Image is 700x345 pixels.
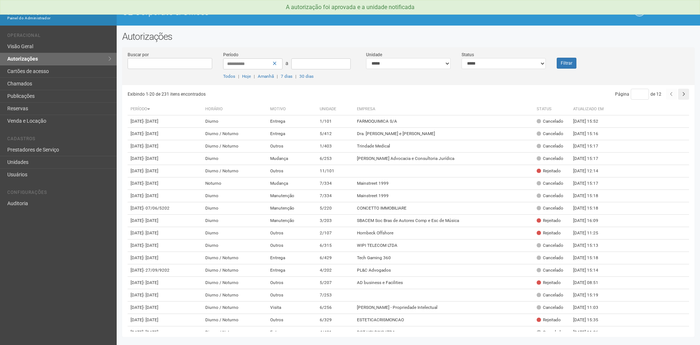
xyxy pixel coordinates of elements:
td: Diurno / Noturno [202,314,267,326]
td: Outros [267,239,317,252]
button: Filtrar [557,58,576,69]
td: Outros [267,289,317,302]
td: Diurno / Noturno [202,264,267,277]
td: 6/429 [317,252,354,264]
td: Diurno [202,202,267,215]
td: Mudança [267,153,317,165]
td: [DATE] 15:18 [570,190,610,202]
div: Cancelado [537,193,563,199]
span: - [DATE] [143,119,158,124]
td: [DATE] [128,190,202,202]
td: Mainstreet 1999 [354,190,534,202]
td: [DATE] [128,289,202,302]
label: Status [462,51,474,58]
td: Outros [267,140,317,153]
td: 7/334 [317,177,354,190]
td: Diurno [202,115,267,128]
td: AD business e Facilities [354,277,534,289]
td: Tech Gaming 360 [354,252,534,264]
span: - [DATE] [143,143,158,149]
div: Rejeitado [537,317,561,323]
span: Página de 12 [615,92,661,97]
td: 7/253 [317,289,354,302]
span: - [DATE] [143,280,158,285]
span: - [DATE] [143,243,158,248]
td: Mudança [267,177,317,190]
td: [DATE] 15:18 [570,202,610,215]
div: Cancelado [537,255,563,261]
li: Configurações [7,190,111,198]
span: - [DATE] [143,218,158,223]
td: Entrega [267,128,317,140]
td: Diurno [202,190,267,202]
span: | [254,74,255,79]
td: [DATE] 15:16 [570,128,610,140]
td: 6/253 [317,153,354,165]
span: - [DATE] [143,168,158,173]
td: [DATE] 15:14 [570,264,610,277]
td: Hornbeck Offshore [354,227,534,239]
label: Buscar por [128,51,149,58]
td: Outros [267,277,317,289]
td: Diurno [202,153,267,165]
th: Período [128,103,202,115]
td: Entrega [267,115,317,128]
div: Cancelado [537,267,563,273]
td: [DATE] [128,215,202,227]
td: [DATE] [128,252,202,264]
td: Mainstreet 1999 [354,177,534,190]
td: [DATE] [128,128,202,140]
a: 7 dias [281,74,292,79]
td: [DATE] [128,202,202,215]
span: - [DATE] [143,230,158,235]
td: Diurno / Noturno [202,326,267,339]
span: - [DATE] [143,317,158,322]
div: Rejeitado [537,280,561,286]
span: - [DATE] [143,330,158,335]
td: 5/207 [317,277,354,289]
td: Outros [267,165,317,177]
td: FARMOQUIMICA S/A [354,115,534,128]
td: Diurno / Noturno [202,289,267,302]
span: | [295,74,296,79]
td: Diurno / Noturno [202,252,267,264]
th: Unidade [317,103,354,115]
td: Noturno [202,177,267,190]
td: 5/220 [317,202,354,215]
td: WIPI TELECOM LTDA [354,239,534,252]
td: Dra. [PERSON_NAME] e [PERSON_NAME] [354,128,534,140]
a: Hoje [242,74,251,79]
td: [DATE] [128,140,202,153]
td: [DATE] 08:51 [570,277,610,289]
div: Rejeitado [537,168,561,174]
span: - [DATE] [143,255,158,260]
td: Entrega [267,326,317,339]
h2: Autorizações [122,31,695,42]
td: [DATE] [128,302,202,314]
td: DGT HOLDING LTDA [354,326,534,339]
td: Manutenção [267,190,317,202]
th: Atualizado em [570,103,610,115]
th: Status [534,103,570,115]
td: [DATE] 11:26 [570,326,610,339]
span: - [DATE] [143,181,158,186]
td: [DATE] 15:13 [570,239,610,252]
td: ESTETICACRISMONCAO [354,314,534,326]
a: Amanhã [258,74,274,79]
td: Diurno / Noturno [202,165,267,177]
td: [DATE] 15:17 [570,153,610,165]
td: [DATE] 11:25 [570,227,610,239]
td: SBACEM Soc Bras de Autores Comp e Esc de Música [354,215,534,227]
td: Diurno / Noturno [202,302,267,314]
td: [DATE] 12:14 [570,165,610,177]
div: Cancelado [537,292,563,298]
td: Diurno / Noturno [202,277,267,289]
th: Empresa [354,103,534,115]
span: - 27/09/9202 [143,268,170,273]
td: 2/107 [317,227,354,239]
td: Outros [267,227,317,239]
td: CONCETTO IMMOBILIARE [354,202,534,215]
td: 5/412 [317,128,354,140]
td: Diurno [202,239,267,252]
label: Unidade [366,51,382,58]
